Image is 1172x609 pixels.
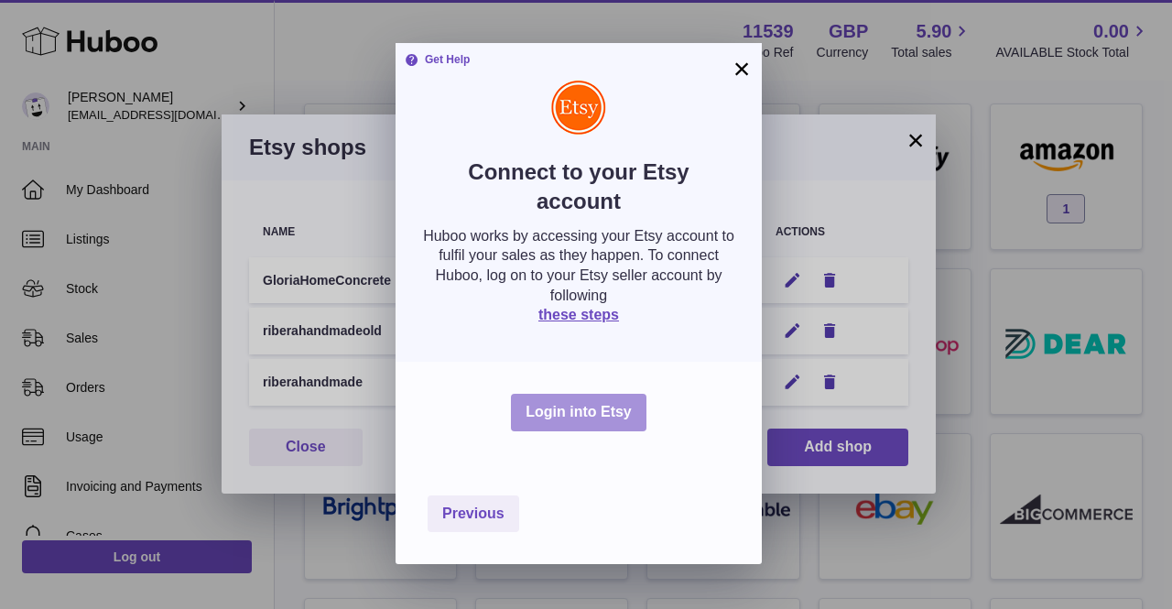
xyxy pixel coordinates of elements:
strong: Get Help [405,52,470,67]
h2: Connect to your Etsy account [423,158,734,226]
p: Huboo works by accessing your Etsy account to fulfil your sales as they happen. To connect Huboo,... [423,226,734,305]
button: × [731,58,753,80]
span: Previous [442,506,505,521]
button: Previous [428,495,519,533]
a: these steps [538,307,619,322]
button: Login into Etsy [511,394,646,431]
img: Etsy Logo [551,80,606,135]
